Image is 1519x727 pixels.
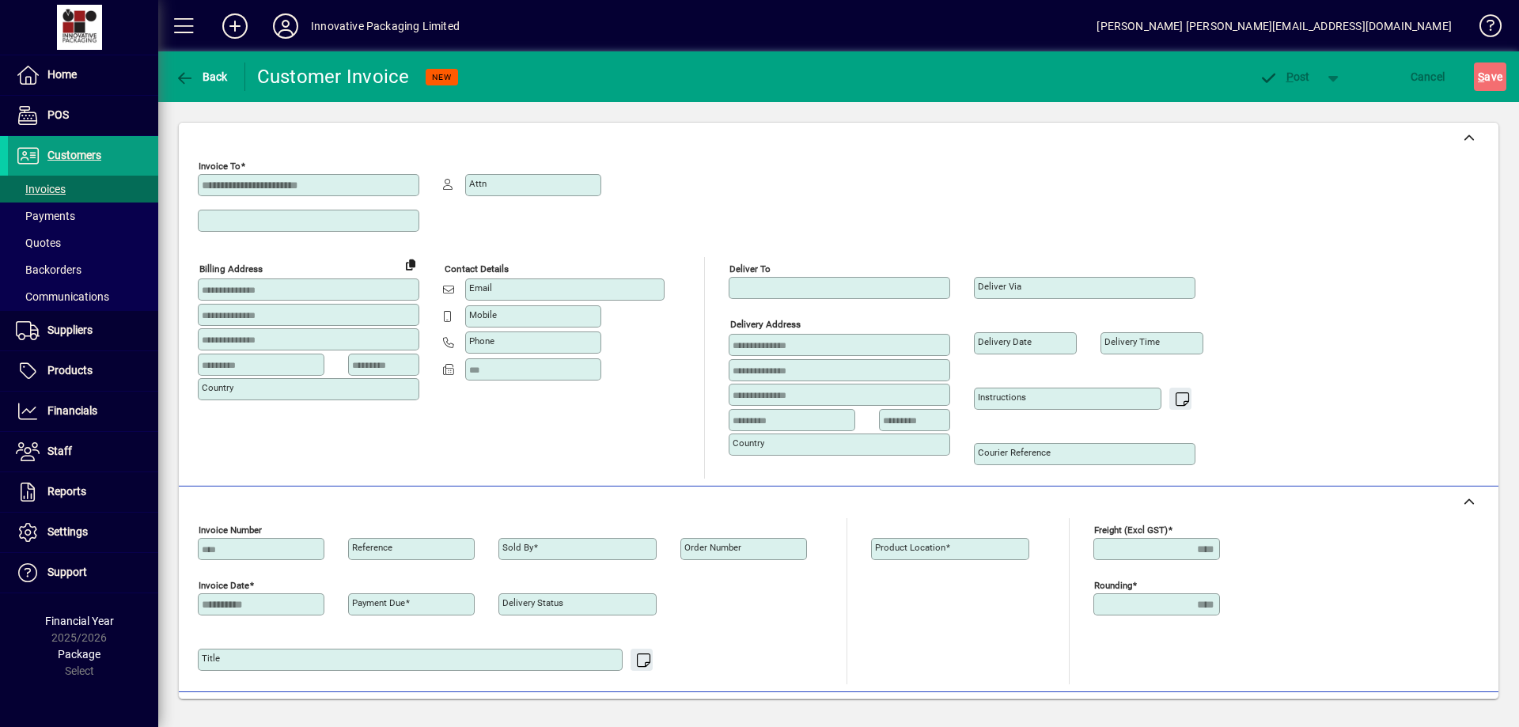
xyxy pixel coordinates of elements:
[47,108,69,121] span: POS
[1259,70,1310,83] span: ost
[1097,13,1452,39] div: [PERSON_NAME] [PERSON_NAME][EMAIL_ADDRESS][DOMAIN_NAME]
[1478,70,1484,83] span: S
[199,161,241,172] mat-label: Invoice To
[47,404,97,417] span: Financials
[875,542,945,553] mat-label: Product location
[1251,62,1318,91] button: Post
[47,566,87,578] span: Support
[202,653,220,664] mat-label: Title
[729,263,771,275] mat-label: Deliver To
[158,62,245,91] app-page-header-button: Back
[311,13,460,39] div: Innovative Packaging Limited
[502,542,533,553] mat-label: Sold by
[8,351,158,391] a: Products
[978,281,1021,292] mat-label: Deliver via
[202,382,233,393] mat-label: Country
[352,597,405,608] mat-label: Payment due
[47,364,93,377] span: Products
[8,553,158,593] a: Support
[47,445,72,457] span: Staff
[16,183,66,195] span: Invoices
[684,542,741,553] mat-label: Order number
[469,335,494,346] mat-label: Phone
[469,178,487,189] mat-label: Attn
[502,597,563,608] mat-label: Delivery status
[8,392,158,431] a: Financials
[978,336,1032,347] mat-label: Delivery date
[8,203,158,229] a: Payments
[16,237,61,249] span: Quotes
[469,309,497,320] mat-label: Mobile
[45,615,114,627] span: Financial Year
[47,149,101,161] span: Customers
[8,283,158,310] a: Communications
[47,485,86,498] span: Reports
[1468,3,1499,55] a: Knowledge Base
[58,648,100,661] span: Package
[978,392,1026,403] mat-label: Instructions
[171,62,232,91] button: Back
[8,513,158,552] a: Settings
[16,263,81,276] span: Backorders
[16,210,75,222] span: Payments
[978,447,1051,458] mat-label: Courier Reference
[398,252,423,277] button: Copy to Delivery address
[257,64,410,89] div: Customer Invoice
[47,68,77,81] span: Home
[260,12,311,40] button: Profile
[47,324,93,336] span: Suppliers
[1286,70,1294,83] span: P
[8,256,158,283] a: Backorders
[8,176,158,203] a: Invoices
[1104,336,1160,347] mat-label: Delivery time
[432,72,452,82] span: NEW
[1094,580,1132,591] mat-label: Rounding
[8,472,158,512] a: Reports
[1474,62,1506,91] button: Save
[47,525,88,538] span: Settings
[210,12,260,40] button: Add
[469,282,492,293] mat-label: Email
[8,432,158,471] a: Staff
[733,437,764,449] mat-label: Country
[1094,524,1168,536] mat-label: Freight (excl GST)
[1478,64,1502,89] span: ave
[8,96,158,135] a: POS
[16,290,109,303] span: Communications
[352,542,392,553] mat-label: Reference
[8,55,158,95] a: Home
[8,311,158,350] a: Suppliers
[199,524,262,536] mat-label: Invoice number
[175,70,228,83] span: Back
[8,229,158,256] a: Quotes
[199,580,249,591] mat-label: Invoice date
